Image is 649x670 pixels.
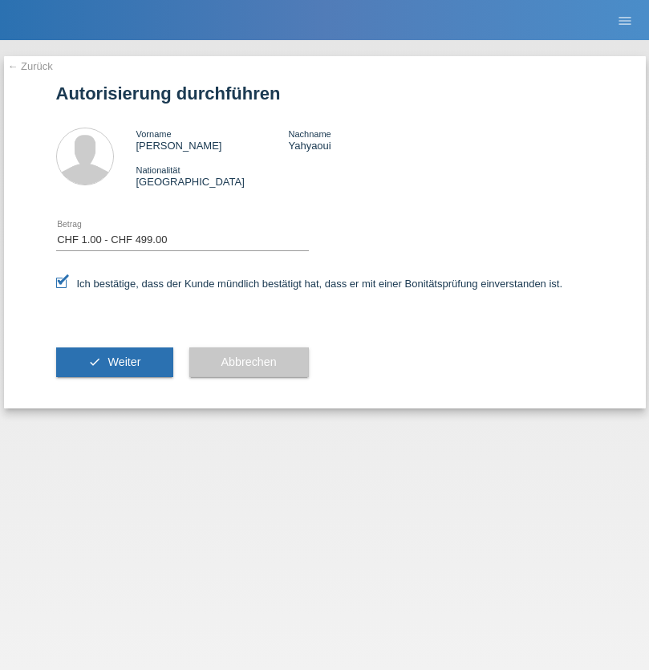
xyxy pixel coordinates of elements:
[617,13,633,29] i: menu
[8,60,53,72] a: ← Zurück
[56,83,594,104] h1: Autorisierung durchführen
[288,128,440,152] div: Yahyaoui
[136,165,181,175] span: Nationalität
[136,128,289,152] div: [PERSON_NAME]
[56,278,563,290] label: Ich bestätige, dass der Kunde mündlich bestätigt hat, dass er mit einer Bonitätsprüfung einversta...
[136,164,289,188] div: [GEOGRAPHIC_DATA]
[88,355,101,368] i: check
[609,15,641,25] a: menu
[136,129,172,139] span: Vorname
[288,129,331,139] span: Nachname
[107,355,140,368] span: Weiter
[56,347,173,378] button: check Weiter
[221,355,277,368] span: Abbrechen
[189,347,309,378] button: Abbrechen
